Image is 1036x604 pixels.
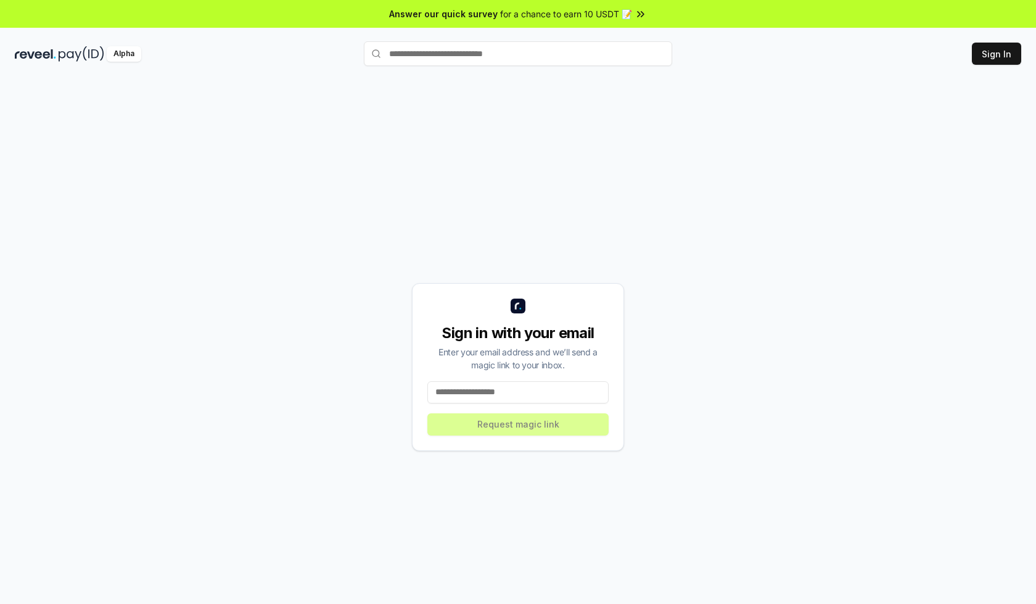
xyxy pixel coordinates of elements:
[500,7,632,20] span: for a chance to earn 10 USDT 📝
[972,43,1021,65] button: Sign In
[59,46,104,62] img: pay_id
[15,46,56,62] img: reveel_dark
[511,299,525,313] img: logo_small
[427,323,609,343] div: Sign in with your email
[427,345,609,371] div: Enter your email address and we’ll send a magic link to your inbox.
[389,7,498,20] span: Answer our quick survey
[107,46,141,62] div: Alpha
